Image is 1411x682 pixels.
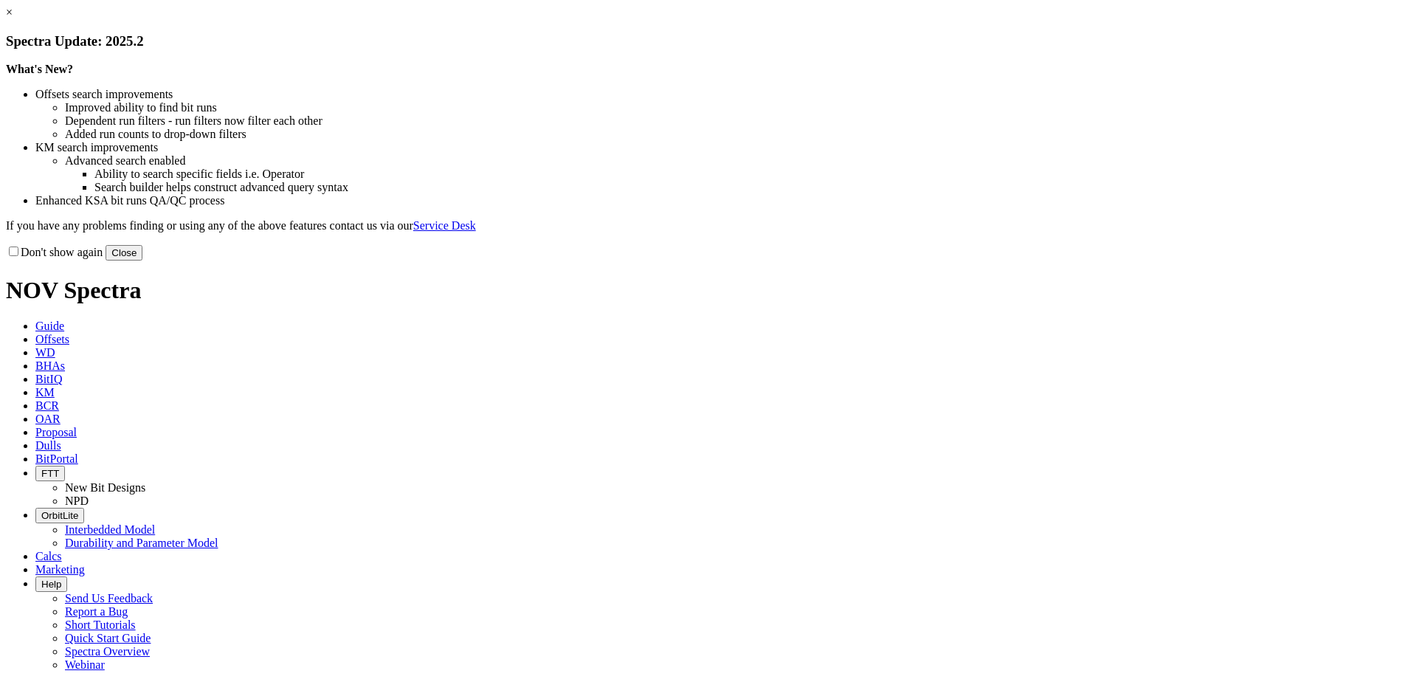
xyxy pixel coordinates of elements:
a: Interbedded Model [65,523,155,536]
label: Don't show again [6,246,103,258]
a: Durability and Parameter Model [65,537,218,549]
a: Webinar [65,658,105,671]
li: Dependent run filters - run filters now filter each other [65,114,1405,128]
li: Added run counts to drop-down filters [65,128,1405,141]
span: Dulls [35,439,61,452]
a: Report a Bug [65,605,128,618]
a: Quick Start Guide [65,632,151,644]
button: Close [106,245,142,261]
li: Offsets search improvements [35,88,1405,101]
span: Calcs [35,550,62,562]
span: OAR [35,413,61,425]
span: Marketing [35,563,85,576]
a: Spectra Overview [65,645,150,658]
li: Improved ability to find bit runs [65,101,1405,114]
li: Ability to search specific fields i.e. Operator [94,168,1405,181]
a: Short Tutorials [65,619,136,631]
p: If you have any problems finding or using any of the above features contact us via our [6,219,1405,232]
strong: What's New? [6,63,73,75]
span: OrbitLite [41,510,78,521]
span: BitIQ [35,373,62,385]
input: Don't show again [9,247,18,256]
a: Service Desk [413,219,476,232]
span: Offsets [35,333,69,345]
li: KM search improvements [35,141,1405,154]
li: Enhanced KSA bit runs QA/QC process [35,194,1405,207]
li: Advanced search enabled [65,154,1405,168]
a: Send Us Feedback [65,592,153,604]
span: KM [35,386,55,399]
span: BitPortal [35,452,78,465]
h1: NOV Spectra [6,277,1405,304]
span: FTT [41,468,59,479]
a: × [6,6,13,18]
span: WD [35,346,55,359]
li: Search builder helps construct advanced query syntax [94,181,1405,194]
span: Proposal [35,426,77,438]
span: BHAs [35,359,65,372]
a: NPD [65,495,89,507]
span: Help [41,579,61,590]
span: Guide [35,320,64,332]
a: New Bit Designs [65,481,145,494]
span: BCR [35,399,59,412]
h3: Spectra Update: 2025.2 [6,33,1405,49]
